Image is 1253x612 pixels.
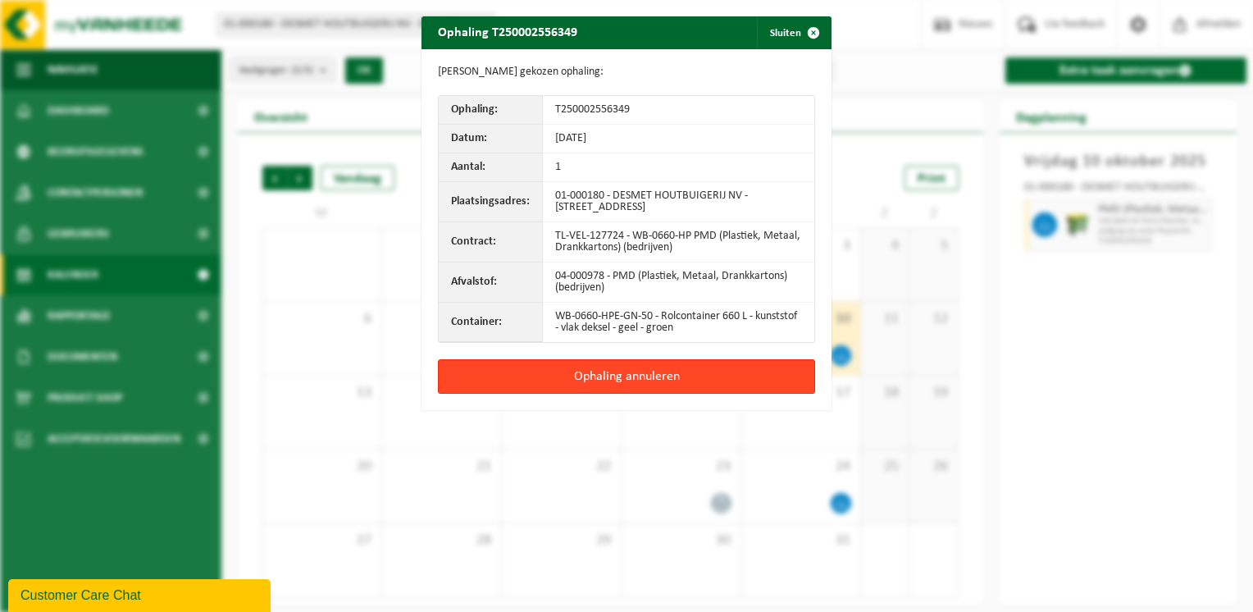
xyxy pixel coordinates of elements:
td: [DATE] [543,125,814,153]
p: [PERSON_NAME] gekozen ophaling: [438,66,815,79]
td: TL-VEL-127724 - WB-0660-HP PMD (Plastiek, Metaal, Drankkartons) (bedrijven) [543,222,814,263]
td: 1 [543,153,814,182]
th: Contract: [439,222,543,263]
iframe: chat widget [8,576,274,612]
td: T250002556349 [543,96,814,125]
th: Aantal: [439,153,543,182]
td: 04-000978 - PMD (Plastiek, Metaal, Drankkartons) (bedrijven) [543,263,814,303]
th: Datum: [439,125,543,153]
h2: Ophaling T250002556349 [421,16,594,48]
th: Afvalstof: [439,263,543,303]
th: Plaatsingsadres: [439,182,543,222]
td: 01-000180 - DESMET HOUTBUIGERIJ NV - [STREET_ADDRESS] [543,182,814,222]
th: Container: [439,303,543,342]
button: Ophaling annuleren [438,359,815,394]
button: Sluiten [757,16,830,49]
th: Ophaling: [439,96,543,125]
td: WB-0660-HPE-GN-50 - Rolcontainer 660 L - kunststof - vlak deksel - geel - groen [543,303,814,342]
